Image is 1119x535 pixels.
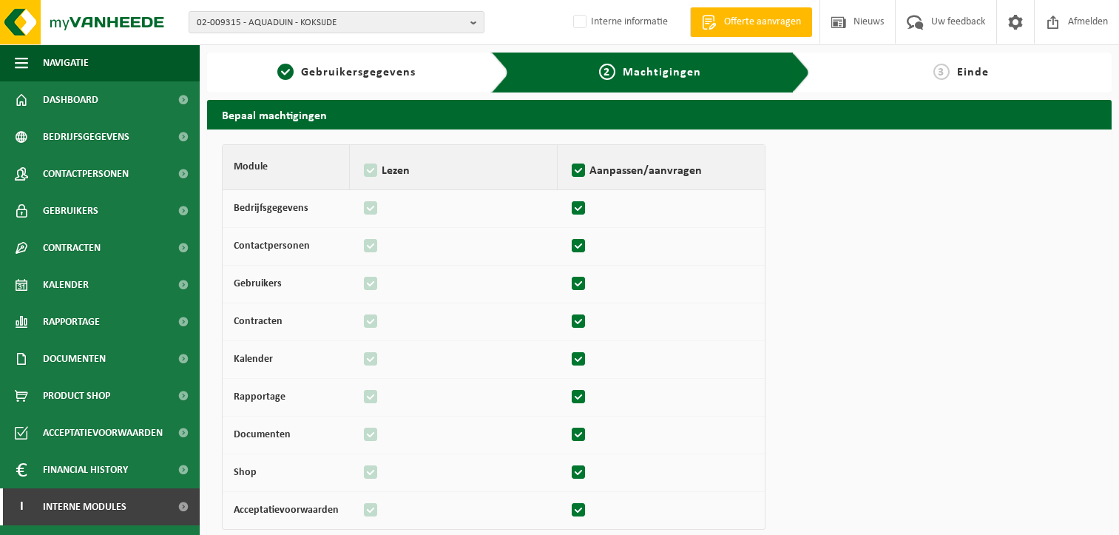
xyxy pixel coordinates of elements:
span: Interne modules [43,488,126,525]
strong: Kalender [234,354,273,365]
span: Gebruikers [43,192,98,229]
span: Machtigingen [623,67,701,78]
button: 02-009315 - AQUADUIN - KOKSIJDE [189,11,484,33]
span: I [15,488,28,525]
span: 2 [599,64,615,80]
strong: Acceptatievoorwaarden [234,505,339,516]
th: Module [223,145,350,190]
span: Einde [957,67,989,78]
span: 3 [933,64,950,80]
span: Rapportage [43,303,100,340]
label: Lezen [361,160,546,182]
strong: Contracten [234,316,283,327]
span: Dashboard [43,81,98,118]
h2: Bepaal machtigingen [207,100,1112,129]
span: Documenten [43,340,106,377]
a: Offerte aanvragen [690,7,812,37]
span: Bedrijfsgegevens [43,118,129,155]
strong: Contactpersonen [234,240,310,252]
strong: Rapportage [234,391,285,403]
strong: Gebruikers [234,278,282,289]
a: 1Gebruikersgegevens [214,64,479,81]
span: 02-009315 - AQUADUIN - KOKSIJDE [197,12,464,34]
strong: Bedrijfsgegevens [234,203,308,214]
strong: Documenten [234,429,291,440]
label: Interne informatie [570,11,668,33]
strong: Shop [234,467,257,478]
span: 1 [277,64,294,80]
span: Contracten [43,229,101,266]
span: Navigatie [43,44,89,81]
span: Product Shop [43,377,110,414]
span: Contactpersonen [43,155,129,192]
span: Financial History [43,451,128,488]
span: Gebruikersgegevens [301,67,416,78]
span: Kalender [43,266,89,303]
span: Acceptatievoorwaarden [43,414,163,451]
span: Offerte aanvragen [720,15,805,30]
label: Aanpassen/aanvragen [569,160,754,182]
